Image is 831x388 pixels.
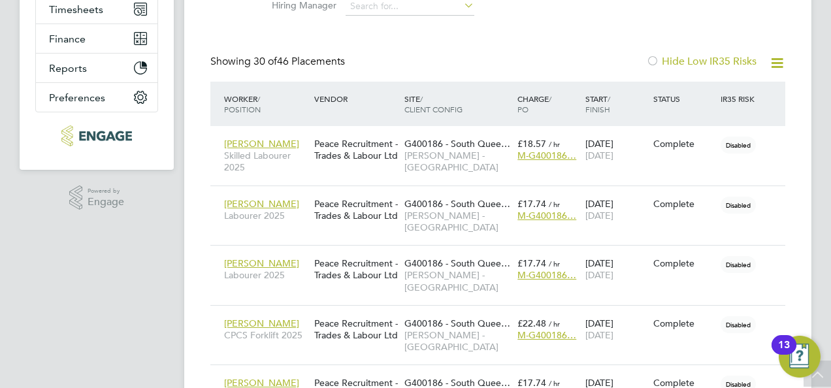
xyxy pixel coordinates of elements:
[585,150,613,161] span: [DATE]
[35,125,158,146] a: Go to home page
[721,137,756,154] span: Disabled
[311,251,401,287] div: Peace Recruitment - Trades & Labour Ltd
[517,150,576,161] span: M-G400186…
[721,197,756,214] span: Disabled
[49,91,105,104] span: Preferences
[549,378,560,388] span: / hr
[401,87,514,121] div: Site
[224,257,299,269] span: [PERSON_NAME]
[224,150,308,173] span: Skilled Labourer 2025
[650,87,718,110] div: Status
[549,319,560,329] span: / hr
[88,197,124,208] span: Engage
[311,87,401,110] div: Vendor
[517,93,551,114] span: / PO
[717,87,762,110] div: IR35 Risk
[224,210,308,221] span: Labourer 2025
[517,269,576,281] span: M-G400186…
[311,191,401,228] div: Peace Recruitment - Trades & Labour Ltd
[721,316,756,333] span: Disabled
[404,210,511,233] span: [PERSON_NAME] - [GEOGRAPHIC_DATA]
[311,311,401,348] div: Peace Recruitment - Trades & Labour Ltd
[49,3,103,16] span: Timesheets
[585,210,613,221] span: [DATE]
[221,310,785,321] a: [PERSON_NAME]CPCS Forklift 2025Peace Recruitment - Trades & Labour LtdG400186 - South Quee…[PERSO...
[88,186,124,197] span: Powered by
[221,250,785,261] a: [PERSON_NAME]Labourer 2025Peace Recruitment - Trades & Labour LtdG400186 - South Quee…[PERSON_NAM...
[253,55,345,68] span: 46 Placements
[404,269,511,293] span: [PERSON_NAME] - [GEOGRAPHIC_DATA]
[653,198,715,210] div: Complete
[404,150,511,173] span: [PERSON_NAME] - [GEOGRAPHIC_DATA]
[224,269,308,281] span: Labourer 2025
[221,87,311,121] div: Worker
[49,33,86,45] span: Finance
[224,93,261,114] span: / Position
[36,54,157,82] button: Reports
[517,317,546,329] span: £22.48
[582,311,650,348] div: [DATE]
[224,317,299,329] span: [PERSON_NAME]
[585,269,613,281] span: [DATE]
[69,186,125,210] a: Powered byEngage
[404,317,510,329] span: G400186 - South Quee…
[311,131,401,168] div: Peace Recruitment - Trades & Labour Ltd
[517,198,546,210] span: £17.74
[778,345,790,362] div: 13
[585,93,610,114] span: / Finish
[224,198,299,210] span: [PERSON_NAME]
[646,55,757,68] label: Hide Low IR35 Risks
[221,131,785,142] a: [PERSON_NAME]Skilled Labourer 2025Peace Recruitment - Trades & Labour LtdG400186 - South Quee…[PE...
[582,87,650,121] div: Start
[517,210,576,221] span: M-G400186…
[517,138,546,150] span: £18.57
[404,257,510,269] span: G400186 - South Quee…
[549,139,560,149] span: / hr
[404,138,510,150] span: G400186 - South Quee…
[253,55,277,68] span: 30 of
[61,125,131,146] img: peacerecruitment-logo-retina.png
[582,251,650,287] div: [DATE]
[210,55,348,69] div: Showing
[36,83,157,112] button: Preferences
[549,259,560,268] span: / hr
[404,93,463,114] span: / Client Config
[221,191,785,202] a: [PERSON_NAME]Labourer 2025Peace Recruitment - Trades & Labour LtdG400186 - South Quee…[PERSON_NAM...
[404,198,510,210] span: G400186 - South Quee…
[582,191,650,228] div: [DATE]
[517,329,576,341] span: M-G400186…
[653,257,715,269] div: Complete
[224,138,299,150] span: [PERSON_NAME]
[653,317,715,329] div: Complete
[585,329,613,341] span: [DATE]
[224,329,308,341] span: CPCS Forklift 2025
[653,138,715,150] div: Complete
[721,256,756,273] span: Disabled
[221,370,785,381] a: [PERSON_NAME]Labourer 2025Peace Recruitment - Trades & Labour LtdG400186 - South Quee…[PERSON_NAM...
[514,87,582,121] div: Charge
[517,257,546,269] span: £17.74
[549,199,560,209] span: / hr
[49,62,87,74] span: Reports
[779,336,821,378] button: Open Resource Center, 13 new notifications
[582,131,650,168] div: [DATE]
[404,329,511,353] span: [PERSON_NAME] - [GEOGRAPHIC_DATA]
[36,24,157,53] button: Finance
